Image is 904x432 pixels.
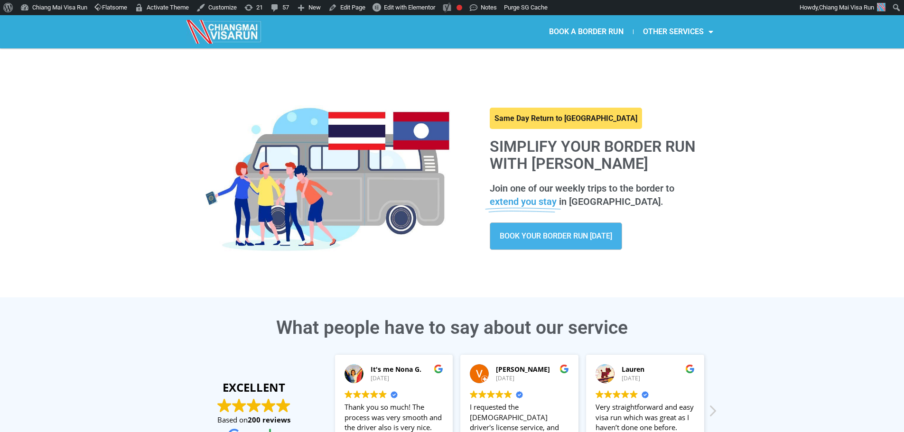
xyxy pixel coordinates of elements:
[478,390,486,398] img: Google
[186,319,718,337] h3: What people have to say about our service
[487,390,495,398] img: Google
[596,390,604,398] img: Google
[379,390,387,398] img: Google
[490,138,708,172] h1: Simplify your border run with [PERSON_NAME]
[496,375,569,383] div: [DATE]
[622,365,695,374] div: Lauren
[345,390,353,398] img: Google
[261,398,276,413] img: Google
[470,364,489,383] img: Victor A profile picture
[490,183,674,194] span: Join one of our weekly trips to the border to
[276,398,290,413] img: Google
[196,379,312,395] strong: EXCELLENT
[232,398,246,413] img: Google
[559,196,663,207] span: in [GEOGRAPHIC_DATA].
[345,364,363,383] img: It's me Nona G. profile picture
[217,398,232,413] img: Google
[452,21,723,43] nav: Menu
[384,4,435,11] span: Edit with Elementor
[504,390,512,398] img: Google
[353,390,361,398] img: Google
[622,375,695,383] div: [DATE]
[371,375,444,383] div: [DATE]
[362,390,370,398] img: Google
[559,364,569,374] img: Google
[495,390,503,398] img: Google
[500,232,612,240] span: BOOK YOUR BORDER RUN [DATE]
[621,390,629,398] img: Google
[457,5,462,10] div: Needs improvement
[248,415,290,424] strong: 200 reviews
[819,4,874,11] span: Chiang Mai Visa Run
[370,390,378,398] img: Google
[247,398,261,413] img: Google
[490,222,622,250] a: BOOK YOUR BORDER RUN [DATE]
[708,404,717,423] div: Next review
[685,364,695,374] img: Google
[540,21,633,43] a: BOOK A BORDER RUN
[613,390,621,398] img: Google
[604,390,612,398] img: Google
[217,415,290,425] span: Based on
[634,21,723,43] a: OTHER SERVICES
[496,365,569,374] div: [PERSON_NAME]
[434,364,443,374] img: Google
[630,390,638,398] img: Google
[371,365,444,374] div: It's me Nona G.
[596,364,615,383] img: Lauren profile picture
[470,390,478,398] img: Google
